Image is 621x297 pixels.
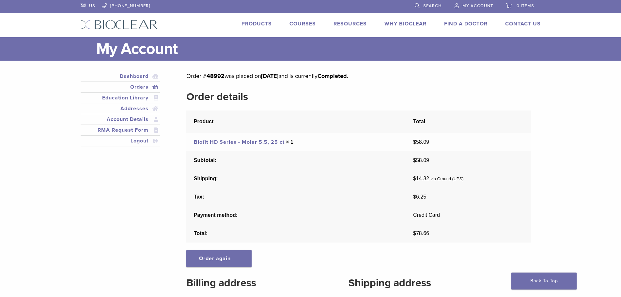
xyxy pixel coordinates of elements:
[444,21,488,27] a: Find A Doctor
[82,105,159,112] a: Addresses
[82,83,159,91] a: Orders
[82,137,159,145] a: Logout
[286,139,293,145] strong: × 1
[194,139,285,145] a: Biofit HD Series - Molar 5.5, 25 ct
[406,206,531,224] td: Credit Card
[384,21,427,27] a: Why Bioclear
[82,126,159,134] a: RMA Request Form
[413,157,429,163] span: 58.09
[186,250,252,267] a: Order again
[186,151,406,170] th: Subtotal:
[289,21,316,27] a: Courses
[413,194,416,200] span: $
[81,20,158,29] img: Bioclear
[511,273,577,290] a: Back To Top
[241,21,272,27] a: Products
[81,71,160,154] nav: Account pages
[96,37,541,61] h1: My Account
[517,3,534,8] span: 0 items
[430,176,463,181] small: via Ground (UPS)
[82,72,159,80] a: Dashboard
[413,176,416,181] span: $
[413,157,416,163] span: $
[413,139,429,145] bdi: 58.09
[318,72,347,80] mark: Completed
[413,230,416,236] span: $
[413,230,429,236] span: 78.66
[186,71,531,81] p: Order # was placed on and is currently .
[349,275,531,291] h2: Shipping address
[186,89,531,105] h2: Order details
[186,206,406,224] th: Payment method:
[413,194,426,200] span: 6.25
[413,176,429,181] span: 14.32
[207,72,225,80] mark: 48992
[423,3,442,8] span: Search
[82,115,159,123] a: Account Details
[261,72,278,80] mark: [DATE]
[505,21,541,27] a: Contact Us
[82,94,159,102] a: Education Library
[462,3,493,8] span: My Account
[186,188,406,206] th: Tax:
[186,170,406,188] th: Shipping:
[186,111,406,133] th: Product
[413,139,416,145] span: $
[186,275,328,291] h2: Billing address
[406,111,531,133] th: Total
[186,224,406,243] th: Total:
[334,21,367,27] a: Resources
